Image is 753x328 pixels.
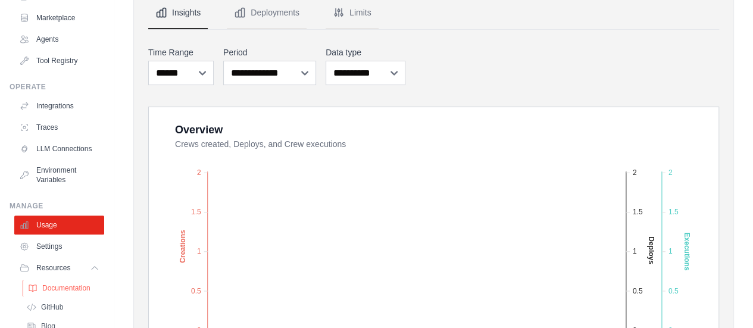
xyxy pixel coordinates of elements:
[175,121,223,138] div: Overview
[14,118,104,137] a: Traces
[197,168,201,177] tspan: 2
[36,263,70,273] span: Resources
[41,302,63,312] span: GitHub
[14,8,104,27] a: Marketplace
[14,51,104,70] a: Tool Registry
[42,283,90,293] span: Documentation
[668,208,679,216] tspan: 1.5
[668,287,679,295] tspan: 0.5
[633,247,637,255] tspan: 1
[633,168,637,177] tspan: 2
[21,299,104,315] a: GitHub
[14,96,104,115] a: Integrations
[191,208,201,216] tspan: 1.5
[191,287,201,295] tspan: 0.5
[10,82,104,92] div: Operate
[633,287,643,295] tspan: 0.5
[197,247,201,255] tspan: 1
[179,230,187,263] text: Creations
[14,139,104,158] a: LLM Connections
[668,168,673,177] tspan: 2
[14,30,104,49] a: Agents
[175,138,704,150] dt: Crews created, Deploys, and Crew executions
[647,236,655,264] text: Deploys
[23,280,105,296] a: Documentation
[14,237,104,256] a: Settings
[668,247,673,255] tspan: 1
[14,161,104,189] a: Environment Variables
[633,208,643,216] tspan: 1.5
[148,46,214,58] label: Time Range
[10,201,104,211] div: Manage
[223,46,316,58] label: Period
[683,233,691,271] text: Executions
[14,215,104,235] a: Usage
[326,46,405,58] label: Data type
[14,258,104,277] button: Resources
